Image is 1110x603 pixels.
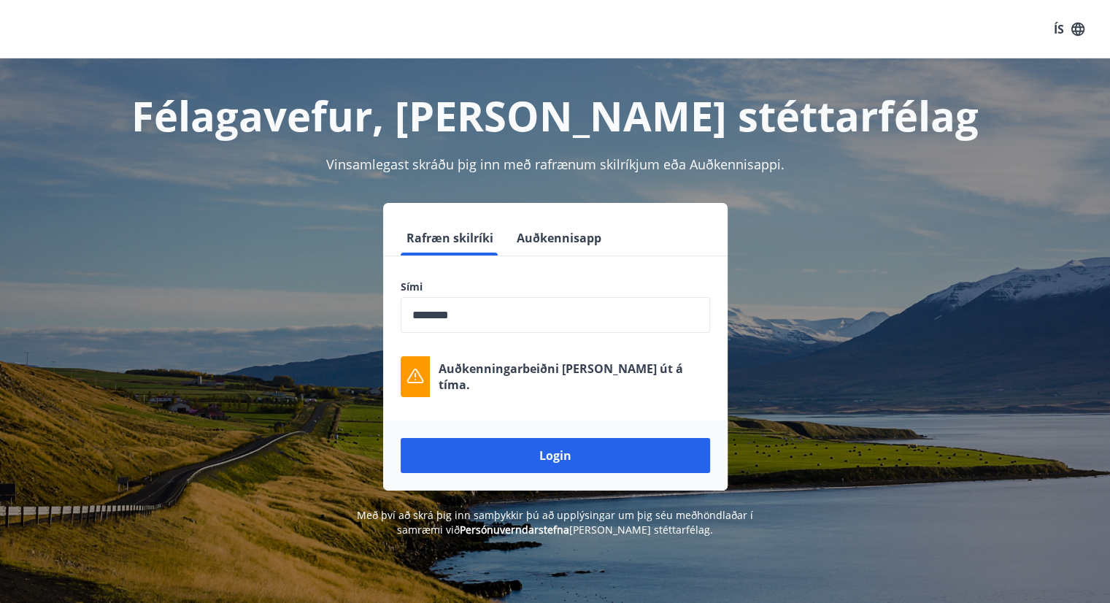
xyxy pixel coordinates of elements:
[401,438,710,473] button: Login
[511,220,607,256] button: Auðkennisapp
[47,88,1063,143] h1: Félagavefur, [PERSON_NAME] stéttarfélag
[401,220,499,256] button: Rafræn skilríki
[439,361,710,393] p: Auðkenningarbeiðni [PERSON_NAME] út á tíma.
[401,280,710,294] label: Sími
[460,523,569,537] a: Persónuverndarstefna
[357,508,753,537] span: Með því að skrá þig inn samþykkir þú að upplýsingar um þig séu meðhöndlaðar í samræmi við [PERSON...
[326,155,785,173] span: Vinsamlegast skráðu þig inn með rafrænum skilríkjum eða Auðkennisappi.
[1046,16,1092,42] button: ÍS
